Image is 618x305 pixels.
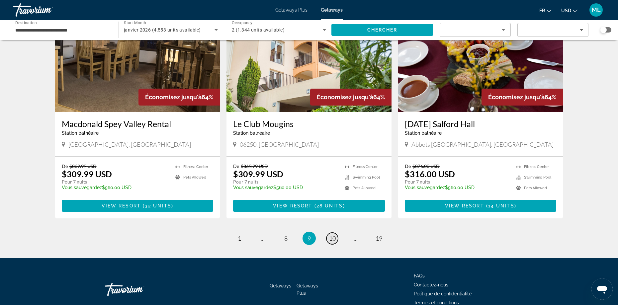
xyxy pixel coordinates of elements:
[55,232,563,245] nav: Pagination
[488,94,545,101] span: Économisez jusqu'à
[233,200,385,212] button: View Resort(28 units)
[233,185,338,190] p: $560.00 USD
[354,235,358,242] span: ...
[405,179,510,185] p: Pour 7 nuits
[241,163,268,169] span: $869.99 USD
[353,186,376,190] span: Pets Allowed
[297,283,318,296] a: Getaways Plus
[138,89,220,106] div: 64%
[105,279,171,299] a: Go Home
[124,21,146,25] span: Start Month
[561,8,571,13] span: USD
[405,185,510,190] p: $560.00 USD
[233,130,270,136] span: Station balnéaire
[62,119,214,129] a: Macdonald Spey Valley Rental
[353,175,380,180] span: Swimming Pool
[270,283,291,288] a: Getaways
[587,3,605,17] button: User Menu
[62,169,112,179] p: $309.99 USD
[62,185,169,190] p: $560.00 USD
[488,203,514,208] span: 14 units
[414,282,448,287] span: Contactez-nous
[539,8,545,13] span: fr
[329,235,336,242] span: 10
[15,20,37,25] span: Destination
[275,7,308,13] span: Getaways Plus
[353,165,378,169] span: Fitness Center
[284,235,288,242] span: 8
[226,6,392,112] img: Le Club Mougins
[238,235,241,242] span: 1
[561,6,577,15] button: Change currency
[62,179,169,185] p: Pour 7 nuits
[484,203,516,208] span: ( )
[405,163,411,169] span: De
[524,186,547,190] span: Pets Allowed
[15,26,110,34] input: Select destination
[55,6,220,112] img: Macdonald Spey Valley Rental
[261,235,265,242] span: ...
[414,291,472,296] a: Politique de confidentialité
[411,141,554,148] span: Abbots [GEOGRAPHIC_DATA], [GEOGRAPHIC_DATA]
[232,27,285,33] span: 2 (1,344 units available)
[405,200,557,212] button: View Resort(14 units)
[445,203,484,208] span: View Resort
[141,203,173,208] span: ( )
[539,6,551,15] button: Change language
[308,235,311,242] span: 9
[405,185,445,190] span: Vous sauvegardez
[273,203,312,208] span: View Resort
[376,235,382,242] span: 19
[445,26,505,34] mat-select: Sort by
[405,130,442,136] span: Station balnéaire
[592,7,601,13] span: ML
[233,119,385,129] a: Le Club Mougins
[233,185,273,190] span: Vous sauvegardez
[412,163,440,169] span: $876.00 USD
[102,203,141,208] span: View Resort
[62,130,99,136] span: Station balnéaire
[524,175,551,180] span: Swimming Pool
[62,185,102,190] span: Vous sauvegardez
[13,1,80,19] a: Travorium
[414,273,425,278] a: FAQs
[68,141,191,148] span: [GEOGRAPHIC_DATA], [GEOGRAPHIC_DATA]
[62,163,68,169] span: De
[145,94,202,101] span: Économisez jusqu'à
[232,21,253,25] span: Occupancy
[124,27,201,33] span: janvier 2026 (4,553 units available)
[591,278,613,300] iframe: Bouton de lancement de la fenêtre de messagerie
[482,89,563,106] div: 64%
[405,119,557,129] a: [DATE] Salford Hall
[145,203,171,208] span: 32 units
[62,200,214,212] button: View Resort(32 units)
[367,27,397,33] span: Chercher
[317,94,373,101] span: Économisez jusqu'à
[398,6,563,112] img: Karma Salford Hall
[233,179,338,185] p: Pour 7 nuits
[517,23,588,37] button: Filters
[321,7,343,13] a: Getaways
[233,163,239,169] span: De
[183,165,208,169] span: Fitness Center
[310,89,392,106] div: 64%
[405,169,455,179] p: $316.00 USD
[183,175,206,180] span: Pets Allowed
[524,165,549,169] span: Fitness Center
[69,163,97,169] span: $869.99 USD
[316,203,343,208] span: 28 units
[233,169,283,179] p: $309.99 USD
